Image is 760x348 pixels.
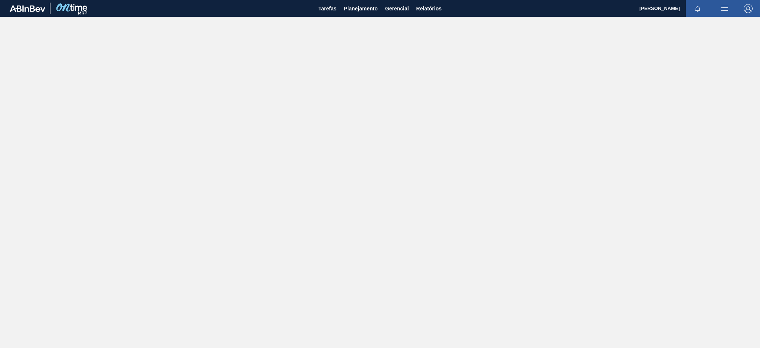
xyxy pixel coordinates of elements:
button: Notificações [686,3,710,14]
span: Planejamento [344,4,378,13]
img: userActions [720,4,729,13]
span: Tarefas [318,4,337,13]
span: Gerencial [385,4,409,13]
img: Logout [744,4,753,13]
span: Relatórios [416,4,442,13]
img: TNhmsLtSVTkK8tSr43FrP2fwEKptu5GPRR3wAAAABJRU5ErkJggg== [10,5,45,12]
